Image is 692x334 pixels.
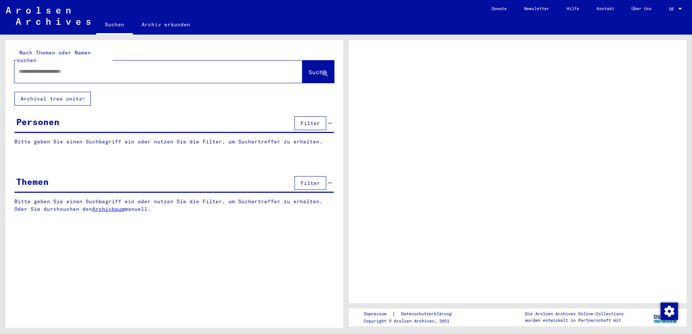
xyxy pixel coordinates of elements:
button: Suche [302,61,334,83]
button: Archival tree units [14,92,91,106]
p: Copyright © Arolsen Archives, 2021 [364,318,460,324]
img: Arolsen_neg.svg [6,7,90,25]
a: Impressum [364,310,392,318]
span: DE [669,6,677,12]
p: Die Arolsen Archives Online-Collections [525,311,624,317]
mat-label: Nach Themen oder Namen suchen [17,49,91,63]
p: Bitte geben Sie einen Suchbegriff ein oder nutzen Sie die Filter, um Suchertreffer zu erhalten. O... [14,198,334,213]
span: Suche [309,68,327,76]
div: | [364,310,460,318]
span: Filter [301,120,320,126]
img: Zustimmung ändern [661,303,678,320]
p: wurden entwickelt in Partnerschaft mit [525,317,624,324]
button: Filter [294,176,326,190]
p: Bitte geben Sie einen Suchbegriff ein oder nutzen Sie die Filter, um Suchertreffer zu erhalten. [14,138,334,146]
div: Themen [16,175,49,188]
button: Filter [294,116,326,130]
div: Personen [16,115,59,128]
a: Suchen [96,16,133,35]
a: Archiv erkunden [133,16,199,33]
a: Archivbaum [92,206,125,212]
span: Filter [301,180,320,186]
img: yv_logo.png [652,308,679,326]
a: Datenschutzerklärung [395,310,460,318]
